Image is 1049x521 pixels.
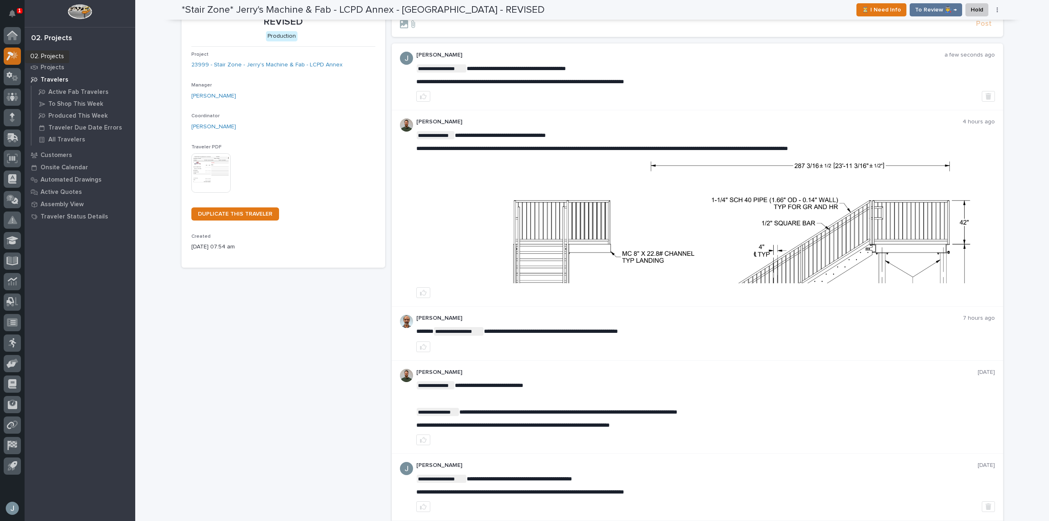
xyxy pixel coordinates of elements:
[41,76,68,84] p: Travelers
[416,435,430,445] button: like this post
[400,52,413,65] img: ACg8ocIJHU6JEmo4GV-3KL6HuSvSpWhSGqG5DdxF6tKpN6m2=s96-c
[191,92,236,100] a: [PERSON_NAME]
[266,31,297,41] div: Production
[416,52,945,59] p: [PERSON_NAME]
[41,52,66,59] p: My Work
[25,161,135,173] a: Onsite Calendar
[25,186,135,198] a: Active Quotes
[41,64,64,71] p: Projects
[198,211,272,217] span: DUPLICATE THIS TRAVELER
[971,5,983,15] span: Hold
[416,501,430,512] button: like this post
[48,112,108,120] p: Produced This Week
[965,3,988,16] button: Hold
[48,124,122,132] p: Traveler Due Date Errors
[910,3,962,16] button: To Review 👨‍🏭 →
[25,198,135,210] a: Assembly View
[416,287,430,298] button: like this post
[41,176,102,184] p: Automated Drawings
[856,3,906,16] button: ⏳ I Need Info
[400,369,413,382] img: AATXAJw4slNr5ea0WduZQVIpKGhdapBAGQ9xVsOeEvl5=s96-c
[25,173,135,186] a: Automated Drawings
[963,118,995,125] p: 4 hours ago
[32,134,135,145] a: All Travelers
[191,52,209,57] span: Project
[400,118,413,132] img: AATXAJw4slNr5ea0WduZQVIpKGhdapBAGQ9xVsOeEvl5=s96-c
[25,210,135,223] a: Traveler Status Details
[400,462,413,475] img: ACg8ocIJHU6JEmo4GV-3KL6HuSvSpWhSGqG5DdxF6tKpN6m2=s96-c
[191,61,343,69] a: 23999 - Stair Zone - Jerry's Machine & Fab - LCPD Annex
[41,152,72,159] p: Customers
[416,315,963,322] p: [PERSON_NAME]
[25,61,135,73] a: Projects
[982,91,995,102] button: Delete post
[191,123,236,131] a: [PERSON_NAME]
[416,462,978,469] p: [PERSON_NAME]
[32,122,135,133] a: Traveler Due Date Errors
[48,89,109,96] p: Active Fab Travelers
[191,243,375,251] p: [DATE] 07:54 am
[41,164,88,171] p: Onsite Calendar
[862,5,901,15] span: ⏳ I Need Info
[963,315,995,322] p: 7 hours ago
[191,114,220,118] span: Coordinator
[976,19,992,29] span: Post
[48,136,85,143] p: All Travelers
[48,100,103,108] p: To Shop This Week
[915,5,957,15] span: To Review 👨‍🏭 →
[191,83,212,88] span: Manager
[191,145,222,150] span: Traveler PDF
[68,4,92,19] img: Workspace Logo
[32,110,135,121] a: Produced This Week
[945,52,995,59] p: a few seconds ago
[191,207,279,221] a: DUPLICATE THIS TRAVELER
[416,91,430,102] button: like this post
[4,5,21,22] button: Notifications
[41,189,82,196] p: Active Quotes
[400,315,413,328] img: AOh14GhUnP333BqRmXh-vZ-TpYZQaFVsuOFmGre8SRZf2A=s96-c
[10,10,21,23] div: Notifications1
[416,341,430,352] button: like this post
[18,8,21,14] p: 1
[25,49,135,61] a: My Work
[416,118,963,125] p: [PERSON_NAME]
[41,201,84,208] p: Assembly View
[973,19,995,29] button: Post
[32,98,135,109] a: To Shop This Week
[41,213,108,221] p: Traveler Status Details
[982,501,995,512] button: Delete post
[25,73,135,86] a: Travelers
[32,86,135,98] a: Active Fab Travelers
[182,4,545,16] h2: *Stair Zone* Jerry's Machine & Fab - LCPD Annex - [GEOGRAPHIC_DATA] - REVISED
[31,34,72,43] div: 02. Projects
[978,462,995,469] p: [DATE]
[978,369,995,376] p: [DATE]
[191,234,211,239] span: Created
[25,149,135,161] a: Customers
[4,500,21,517] button: users-avatar
[416,369,978,376] p: [PERSON_NAME]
